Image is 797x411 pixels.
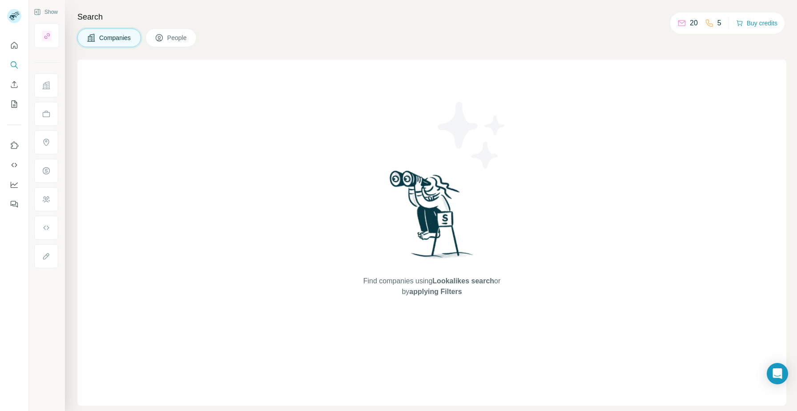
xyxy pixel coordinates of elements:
span: People [167,33,188,42]
span: Companies [99,33,132,42]
button: Enrich CSV [7,77,21,93]
p: 20 [690,18,698,28]
button: Feedback [7,196,21,212]
span: Lookalikes search [432,277,494,285]
button: Show [28,5,64,19]
img: Surfe Illustration - Woman searching with binoculars [386,168,478,267]
span: applying Filters [409,288,462,295]
button: Buy credits [736,17,777,29]
img: Surfe Illustration - Stars [432,95,512,175]
button: Use Surfe API [7,157,21,173]
button: Dashboard [7,177,21,193]
button: My lists [7,96,21,112]
button: Use Surfe on LinkedIn [7,137,21,153]
p: 5 [717,18,721,28]
div: Open Intercom Messenger [767,363,788,384]
span: Find companies using or by [361,276,503,297]
h4: Search [77,11,786,23]
button: Search [7,57,21,73]
button: Quick start [7,37,21,53]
